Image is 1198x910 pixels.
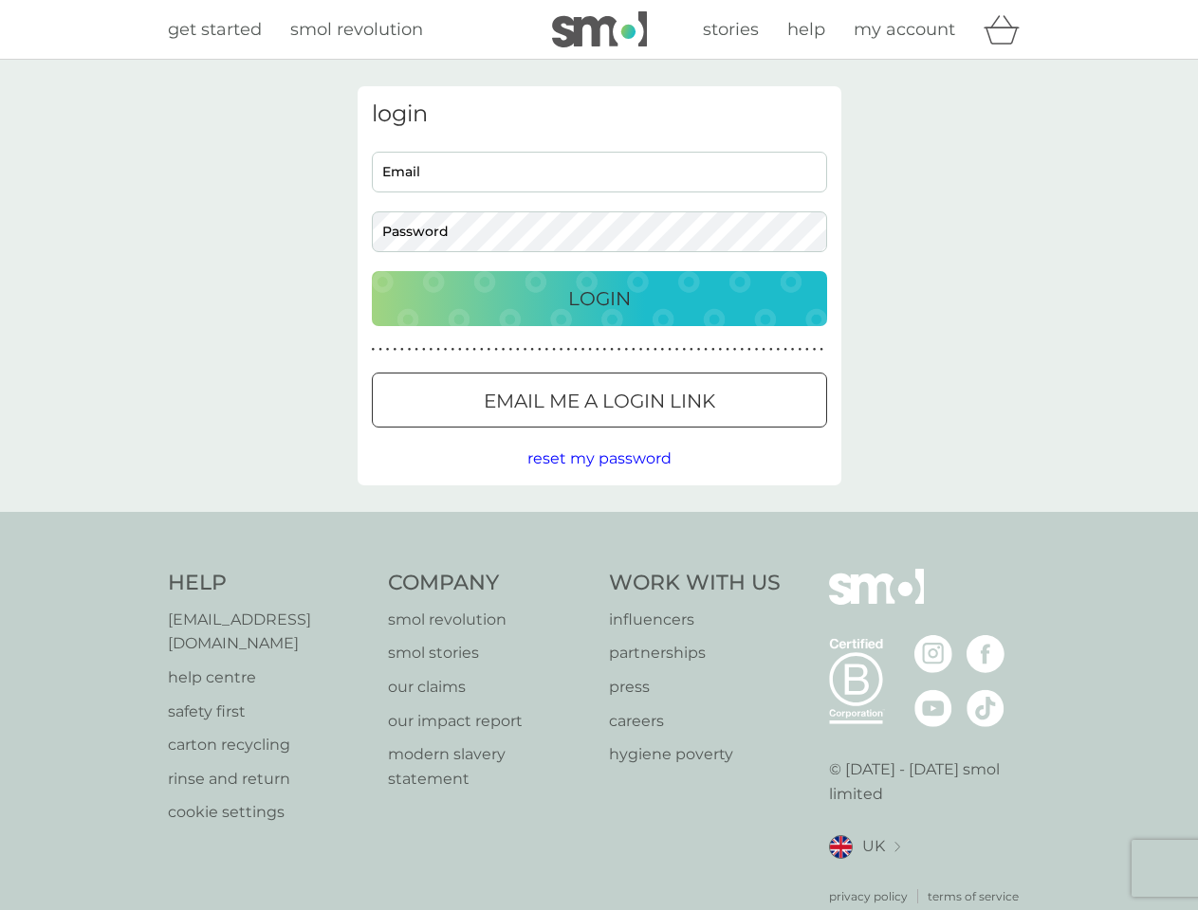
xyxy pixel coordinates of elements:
[552,345,556,355] p: ●
[168,569,370,598] h4: Help
[472,345,476,355] p: ●
[502,345,506,355] p: ●
[568,283,631,314] p: Login
[388,608,590,632] p: smol revolution
[415,345,418,355] p: ●
[646,345,650,355] p: ●
[372,271,827,326] button: Login
[430,345,433,355] p: ●
[388,675,590,700] a: our claims
[609,742,781,767] a: hygiene poverty
[168,16,262,44] a: get started
[829,887,908,905] a: privacy policy
[527,449,672,467] span: reset my password
[609,675,781,700] a: press
[168,19,262,40] span: get started
[624,345,628,355] p: ●
[617,345,621,355] p: ●
[703,16,759,44] a: stories
[755,345,759,355] p: ●
[545,345,549,355] p: ●
[783,345,787,355] p: ●
[466,345,470,355] p: ●
[560,345,563,355] p: ●
[787,19,825,40] span: help
[588,345,592,355] p: ●
[400,345,404,355] p: ●
[654,345,657,355] p: ●
[610,345,614,355] p: ●
[609,709,781,734] a: careers
[290,19,423,40] span: smol revolution
[813,345,817,355] p: ●
[769,345,773,355] p: ●
[704,345,708,355] p: ●
[530,345,534,355] p: ●
[422,345,426,355] p: ●
[609,608,781,632] a: influencers
[581,345,585,355] p: ●
[914,689,952,727] img: visit the smol Youtube page
[609,569,781,598] h4: Work With Us
[508,345,512,355] p: ●
[632,345,636,355] p: ●
[480,345,484,355] p: ●
[719,345,723,355] p: ●
[914,635,952,673] img: visit the smol Instagram page
[451,345,454,355] p: ●
[494,345,498,355] p: ●
[168,767,370,792] a: rinse and return
[388,641,590,665] a: smol stories
[566,345,570,355] p: ●
[444,345,448,355] p: ●
[805,345,809,355] p: ●
[829,835,853,859] img: UK flag
[777,345,781,355] p: ●
[703,19,759,40] span: stories
[609,641,781,665] a: partnerships
[747,345,751,355] p: ●
[894,842,900,852] img: select a new location
[372,345,376,355] p: ●
[516,345,520,355] p: ●
[596,345,599,355] p: ●
[484,386,715,416] p: Email me a login link
[762,345,765,355] p: ●
[603,345,607,355] p: ●
[967,689,1004,727] img: visit the smol Tiktok page
[829,569,924,633] img: smol
[388,709,590,734] a: our impact report
[386,345,390,355] p: ●
[168,665,370,690] a: help centre
[538,345,542,355] p: ●
[675,345,679,355] p: ●
[436,345,440,355] p: ●
[168,700,370,724] a: safety first
[984,10,1031,48] div: basket
[168,608,370,656] a: [EMAIL_ADDRESS][DOMAIN_NAME]
[690,345,693,355] p: ●
[408,345,412,355] p: ●
[733,345,737,355] p: ●
[168,733,370,757] p: carton recycling
[372,373,827,428] button: Email me a login link
[552,11,647,47] img: smol
[928,887,1019,905] p: terms of service
[798,345,802,355] p: ●
[168,800,370,825] p: cookie settings
[740,345,744,355] p: ●
[388,742,590,791] a: modern slavery statement
[574,345,578,355] p: ●
[378,345,382,355] p: ●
